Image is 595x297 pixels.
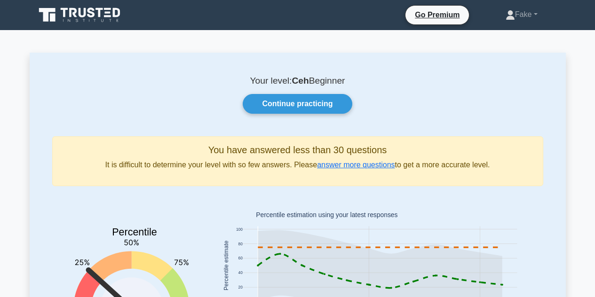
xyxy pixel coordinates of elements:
[52,75,543,86] p: Your level: Beginner
[483,5,560,24] a: Fake
[60,144,535,156] h5: You have answered less than 30 questions
[238,256,243,261] text: 60
[409,9,465,21] a: Go Premium
[223,241,230,290] text: Percentile estimate
[238,242,243,246] text: 80
[292,76,309,86] b: Ceh
[236,227,242,232] text: 100
[238,285,243,290] text: 20
[256,211,397,219] text: Percentile estimation using your latest responses
[238,271,243,275] text: 40
[112,227,157,238] text: Percentile
[243,94,352,114] a: Continue practicing
[317,161,395,169] a: answer more questions
[60,159,535,171] p: It is difficult to determine your level with so few answers. Please to get a more accurate level.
